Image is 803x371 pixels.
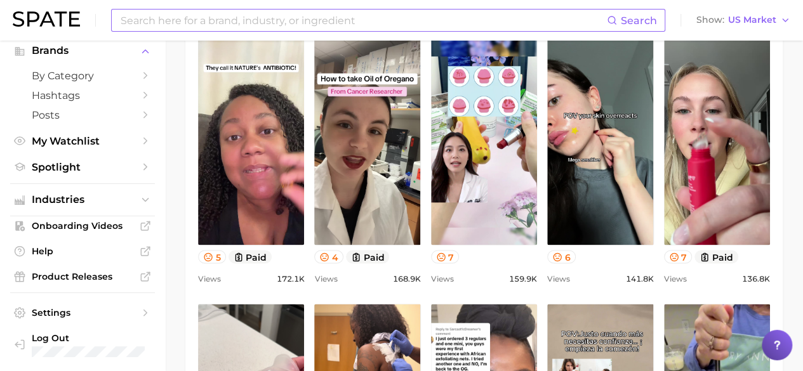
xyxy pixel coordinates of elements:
[10,157,155,177] a: Spotlight
[547,250,576,263] button: 6
[10,131,155,151] a: My Watchlist
[742,271,770,286] span: 136.8k
[10,86,155,105] a: Hashtags
[10,190,155,209] button: Industries
[664,250,693,263] button: 7
[32,245,133,257] span: Help
[32,45,133,56] span: Brands
[509,271,537,286] span: 159.9k
[728,16,776,23] span: US Market
[32,220,133,231] span: Onboarding Videos
[13,11,80,27] img: SPATE
[696,16,724,23] span: Show
[10,105,155,125] a: Posts
[10,242,155,261] a: Help
[32,89,133,101] span: Hashtags
[431,250,460,263] button: 7
[10,329,155,361] a: Log out. Currently logged in with e-mail karolina.rolkowska@loreal.com.
[431,271,454,286] span: Views
[119,10,607,31] input: Search here for a brand, industry, or ingredient
[10,303,155,322] a: Settings
[198,250,226,263] button: 5
[198,271,221,286] span: Views
[10,216,155,235] a: Onboarding Videos
[32,70,133,82] span: by Category
[32,332,169,344] span: Log Out
[32,109,133,121] span: Posts
[621,15,657,27] span: Search
[10,267,155,286] a: Product Releases
[32,161,133,173] span: Spotlight
[664,271,687,286] span: Views
[346,250,390,263] button: paid
[10,41,155,60] button: Brands
[694,250,738,263] button: paid
[32,307,133,318] span: Settings
[547,271,570,286] span: Views
[32,194,133,205] span: Industries
[229,250,272,263] button: paid
[32,135,133,147] span: My Watchlist
[626,271,654,286] span: 141.8k
[276,271,304,286] span: 172.1k
[314,271,337,286] span: Views
[32,271,133,282] span: Product Releases
[314,250,343,263] button: 4
[393,271,421,286] span: 168.9k
[10,66,155,86] a: by Category
[693,12,793,29] button: ShowUS Market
